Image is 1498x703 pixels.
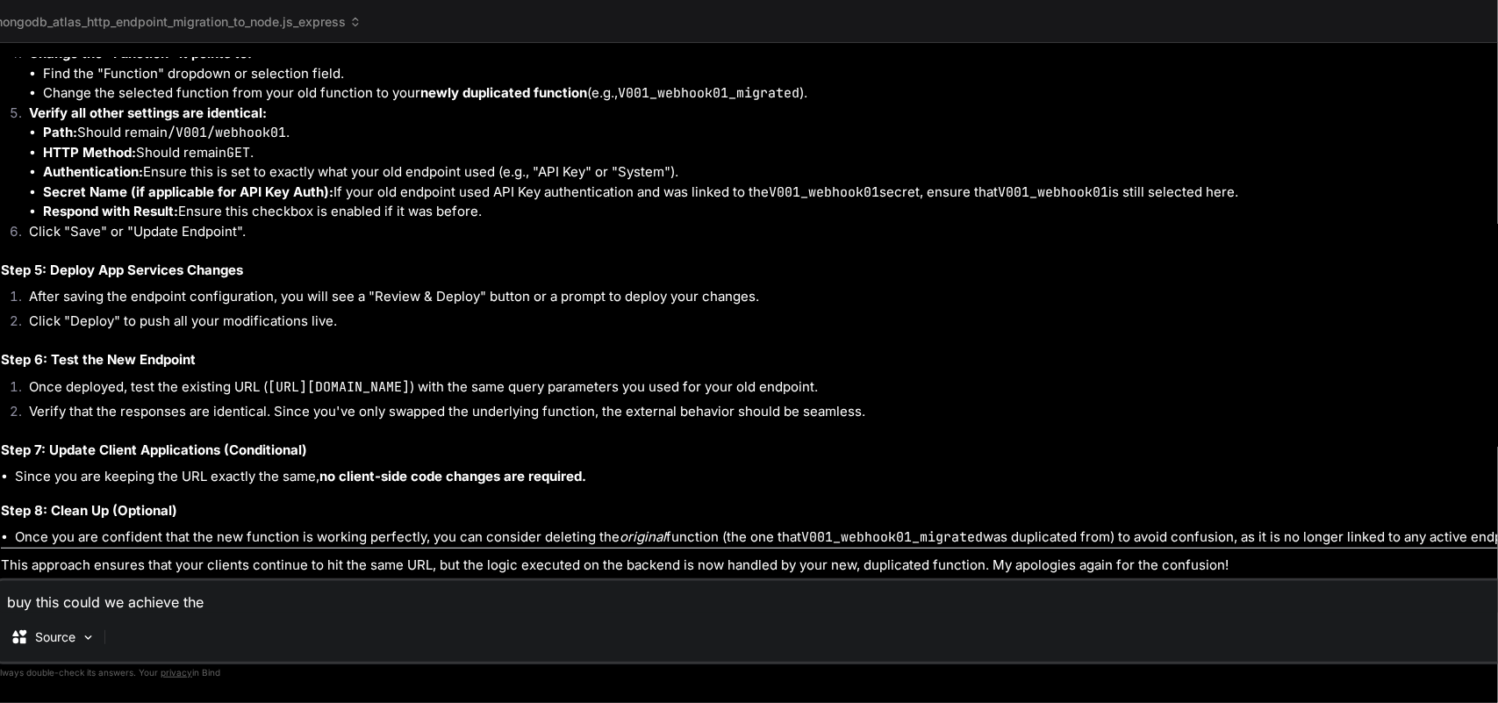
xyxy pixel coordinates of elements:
[1,351,196,368] strong: Step 6: Test the New Endpoint
[226,144,250,161] code: GET
[1,502,177,519] strong: Step 8: Clean Up (Optional)
[420,84,587,101] strong: newly duplicated function
[1,262,243,278] strong: Step 5: Deploy App Services Changes
[35,628,75,646] p: Source
[268,378,410,396] code: [URL][DOMAIN_NAME]
[801,528,983,546] code: V001_webhook01_migrated
[43,203,178,219] strong: Respond with Result:
[161,667,192,678] span: privacy
[43,163,143,180] strong: Authentication:
[43,144,136,161] strong: HTTP Method:
[168,124,286,141] code: /V001/webhook01
[618,84,799,102] code: V001_webhook01_migrated
[769,183,879,201] code: V001_webhook01
[81,630,96,645] img: Pick Models
[43,124,77,140] strong: Path:
[319,468,586,484] strong: no client-side code changes are required.
[29,104,267,121] strong: Verify all other settings are identical:
[43,183,333,200] strong: Secret Name (if applicable for API Key Auth):
[1,441,307,458] strong: Step 7: Update Client Applications (Conditional)
[620,528,666,545] em: original
[998,183,1108,201] code: V001_webhook01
